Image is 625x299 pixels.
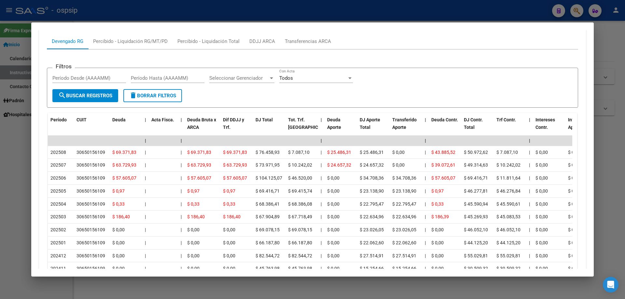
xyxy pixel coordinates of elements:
[76,239,105,247] div: 30650156109
[327,117,341,130] span: Deuda Aporte
[209,75,269,81] span: Seleccionar Gerenciador
[220,113,253,142] datatable-header-cell: Dif DDJJ y Trf.
[496,175,521,181] span: $ 11.811,64
[223,117,244,130] span: Dif DDJJ y Trf.
[327,201,340,207] span: $ 0,00
[431,175,455,181] span: $ 57.605,07
[145,175,146,181] span: |
[360,162,384,168] span: $ 24.657,32
[526,113,533,142] datatable-header-cell: |
[533,113,565,142] datatable-header-cell: Intereses Contr.
[145,253,146,258] span: |
[568,175,580,181] span: $ 0,00
[187,227,200,232] span: $ 0,00
[603,277,618,292] div: Open Intercom Messenger
[568,201,580,207] span: $ 0,00
[112,253,125,258] span: $ 0,00
[185,113,220,142] datatable-header-cell: Deuda Bruta x ARCA
[529,227,530,232] span: |
[181,162,182,168] span: |
[392,227,416,232] span: $ 23.026,05
[181,138,182,143] span: |
[256,188,280,194] span: $ 69.416,71
[425,162,426,168] span: |
[327,253,340,258] span: $ 0,00
[429,113,461,142] datatable-header-cell: Deuda Contr.
[279,75,293,81] span: Todos
[464,253,488,258] span: $ 55.029,81
[529,240,530,245] span: |
[431,150,455,155] span: $ 43.885,52
[425,138,426,143] span: |
[464,201,488,207] span: $ 45.590,94
[464,266,488,271] span: $ 30.509,32
[50,240,66,245] span: 202501
[145,240,146,245] span: |
[431,240,444,245] span: $ 0,00
[288,150,310,155] span: $ 7.087,10
[288,253,312,258] span: $ 82.544,72
[187,240,200,245] span: $ 0,00
[535,227,548,232] span: $ 0,00
[129,93,176,99] span: Borrar Filtros
[129,91,137,99] mat-icon: delete
[50,214,66,219] span: 202503
[318,113,325,142] datatable-header-cell: |
[145,266,146,271] span: |
[112,162,136,168] span: $ 63.729,93
[48,113,74,142] datatable-header-cell: Período
[321,240,322,245] span: |
[535,201,548,207] span: $ 0,00
[187,253,200,258] span: $ 0,00
[321,188,322,194] span: |
[288,117,332,130] span: Tot. Trf. [GEOGRAPHIC_DATA]
[52,63,75,70] h3: Filtros
[360,117,380,130] span: DJ Aporte Total
[223,240,235,245] span: $ 0,00
[52,89,118,102] button: Buscar Registros
[431,201,444,207] span: $ 0,33
[321,117,322,122] span: |
[535,253,548,258] span: $ 0,00
[256,117,273,122] span: DJ Total
[223,214,241,219] span: $ 186,40
[529,188,530,194] span: |
[496,162,521,168] span: $ 10.242,02
[529,150,530,155] span: |
[321,162,322,168] span: |
[256,240,280,245] span: $ 66.187,80
[112,214,130,219] span: $ 186,40
[181,175,182,181] span: |
[142,113,149,142] datatable-header-cell: |
[392,150,405,155] span: $ 0,00
[74,113,110,142] datatable-header-cell: CUIT
[392,266,416,271] span: $ 15.254,66
[321,266,322,271] span: |
[425,188,426,194] span: |
[425,117,426,122] span: |
[112,227,125,232] span: $ 0,00
[181,227,182,232] span: |
[58,93,112,99] span: Buscar Registros
[535,214,548,219] span: $ 0,00
[461,113,494,142] datatable-header-cell: DJ Contr. Total
[431,253,444,258] span: $ 0,00
[93,38,168,45] div: Percibido - Liquidación RG/MT/PD
[565,113,598,142] datatable-header-cell: Intereses Aporte
[76,187,105,195] div: 30650156109
[529,138,530,143] span: |
[425,175,426,181] span: |
[327,227,340,232] span: $ 0,00
[187,266,200,271] span: $ 0,00
[187,175,211,181] span: $ 57.605,07
[181,240,182,245] span: |
[327,240,340,245] span: $ 0,00
[360,214,384,219] span: $ 22.634,96
[145,188,146,194] span: |
[223,253,235,258] span: $ 0,00
[431,214,449,219] span: $ 186,39
[425,201,426,207] span: |
[112,117,126,122] span: Deuda
[464,188,488,194] span: $ 46.277,81
[223,227,235,232] span: $ 0,00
